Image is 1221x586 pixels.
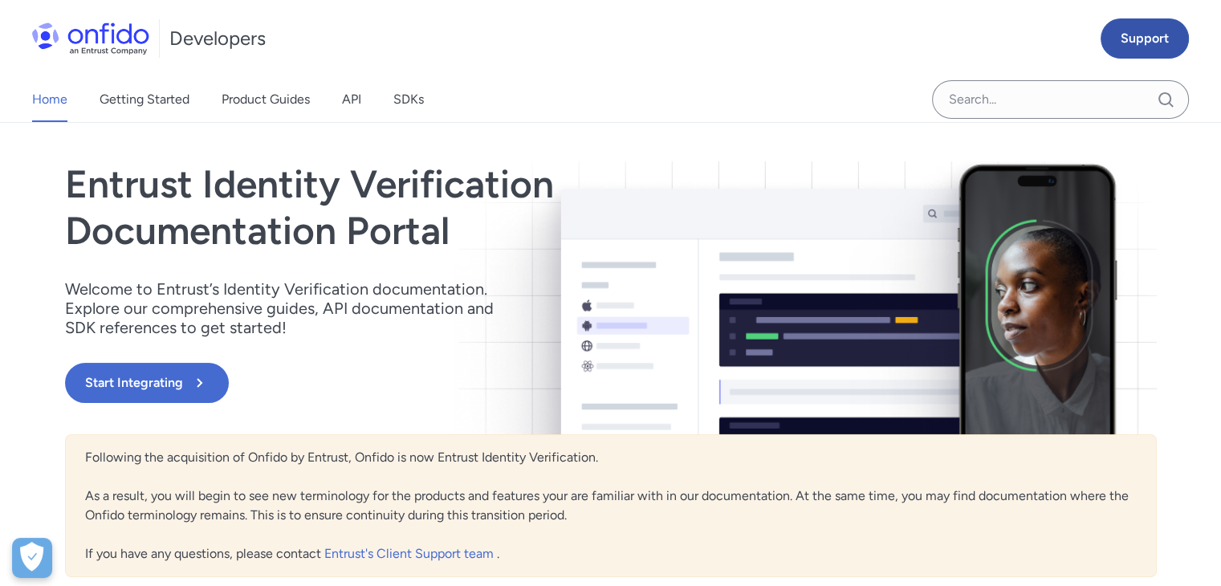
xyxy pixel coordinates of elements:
img: Onfido Logo [32,22,149,55]
a: Getting Started [100,77,189,122]
input: Onfido search input field [932,80,1189,119]
button: Open Preferences [12,538,52,578]
a: Start Integrating [65,363,829,403]
a: SDKs [393,77,424,122]
h1: Developers [169,26,266,51]
a: Home [32,77,67,122]
a: Support [1101,18,1189,59]
p: Welcome to Entrust’s Identity Verification documentation. Explore our comprehensive guides, API d... [65,279,515,337]
h1: Entrust Identity Verification Documentation Portal [65,161,829,254]
a: Entrust's Client Support team [324,546,497,561]
div: Cookie Preferences [12,538,52,578]
div: Following the acquisition of Onfido by Entrust, Onfido is now Entrust Identity Verification. As a... [65,434,1157,577]
a: Product Guides [222,77,310,122]
a: API [342,77,361,122]
button: Start Integrating [65,363,229,403]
